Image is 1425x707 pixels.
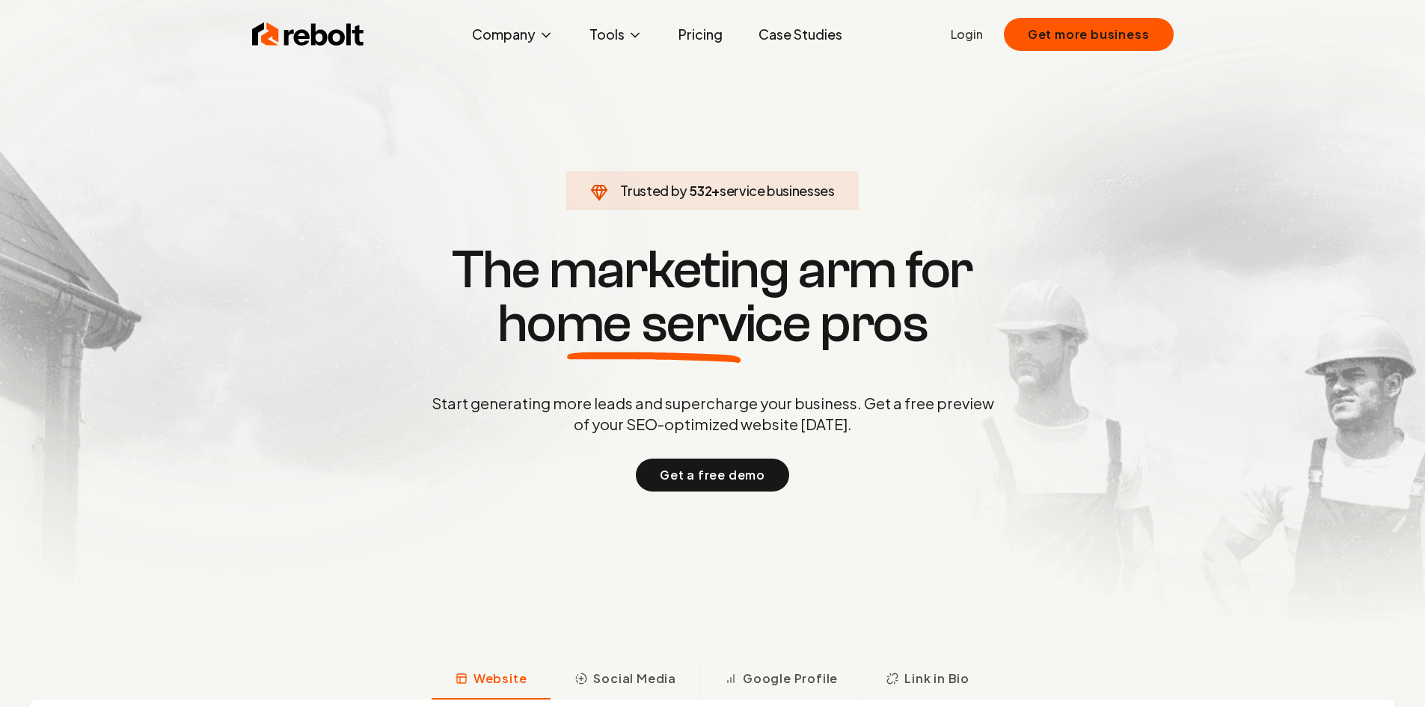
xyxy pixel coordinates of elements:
p: Start generating more leads and supercharge your business. Get a free preview of your SEO-optimiz... [429,393,997,435]
span: Link in Bio [904,670,969,688]
a: Login [951,25,983,43]
button: Get more business [1004,18,1174,51]
button: Link in Bio [862,661,993,700]
span: home service [497,297,811,351]
span: Trusted by [620,182,687,199]
span: Website [474,670,527,688]
a: Pricing [666,19,735,49]
a: Case Studies [747,19,854,49]
button: Company [460,19,566,49]
button: Tools [577,19,655,49]
span: service businesses [720,182,835,199]
span: Social Media [593,670,676,688]
span: 532 [689,180,711,201]
span: Google Profile [743,670,838,688]
img: Rebolt Logo [252,19,364,49]
button: Get a free demo [636,459,789,492]
button: Google Profile [700,661,862,700]
button: Social Media [551,661,700,700]
span: + [711,182,720,199]
h1: The marketing arm for pros [354,243,1072,351]
button: Website [432,661,551,700]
